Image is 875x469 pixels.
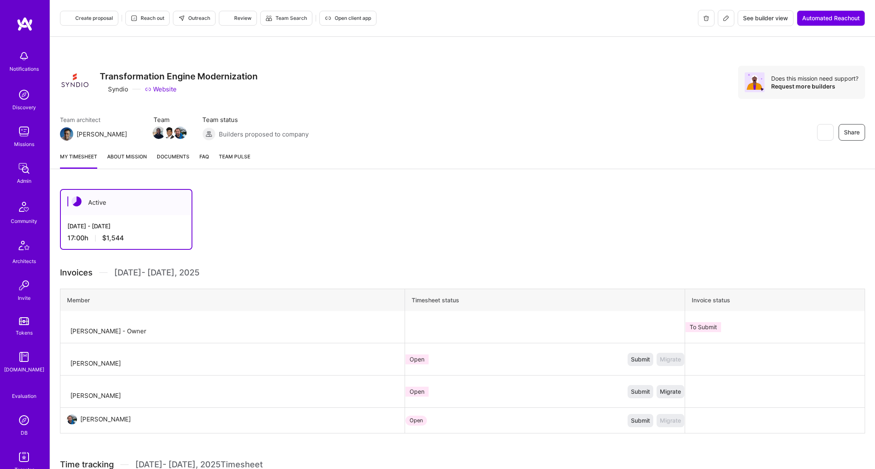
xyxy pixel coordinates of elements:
div: To Submit [686,322,721,332]
span: Review [224,14,252,22]
button: Automated Reachout [797,10,865,26]
img: Team Architect [60,127,73,141]
img: Divider [99,266,108,279]
div: [DATE] - [DATE] [67,222,185,230]
img: bell [16,48,32,65]
span: Team [153,115,186,124]
img: Community [14,197,34,217]
span: Create proposal [65,14,113,22]
img: tokens [19,317,29,325]
div: Missions [14,140,34,148]
i: icon SelectionTeam [21,385,27,392]
div: [PERSON_NAME] - Owner [70,326,146,336]
span: Invoices [60,266,93,279]
span: Submit [631,355,650,364]
span: Documents [157,152,189,161]
div: Request more builders [771,82,858,90]
img: Architects [14,237,34,257]
a: Team Member Avatar [175,126,186,140]
span: [DATE] - [DATE] , 2025 [114,266,199,279]
div: Discovery [12,103,36,112]
img: Skill Targeter [16,449,32,465]
span: Team status [202,115,309,124]
span: Automated Reachout [802,14,860,22]
a: Website [145,85,177,93]
a: FAQ [199,152,209,169]
div: 17:00 h [67,234,185,242]
button: Open client app [319,11,376,26]
div: Does this mission need support? [771,74,858,82]
button: Migrate [657,385,684,398]
div: Open [405,354,429,364]
span: Reach out [131,14,164,22]
a: My timesheet [60,152,97,169]
a: Documents [157,152,189,169]
div: [DOMAIN_NAME] [4,365,44,374]
div: [PERSON_NAME] [80,414,131,424]
div: [PERSON_NAME] [70,359,121,368]
button: Team Search [260,11,312,26]
i: icon EyeClosed [822,129,828,136]
span: $1,544 [102,234,124,242]
span: Migrate [660,388,681,396]
a: About Mission [107,152,147,169]
span: Share [844,128,860,136]
img: guide book [16,349,32,365]
th: Invoice status [685,289,865,311]
i: icon Proposal [65,15,72,22]
img: teamwork [16,123,32,140]
div: Community [11,217,37,225]
img: User Avatar [67,414,77,424]
img: Company Logo [60,66,90,96]
span: Submit [631,416,650,425]
div: Open [405,387,429,397]
div: [PERSON_NAME] [77,130,127,139]
img: Active [72,196,82,206]
div: Notifications [10,65,39,73]
button: Review [219,11,257,26]
i: icon Mail [130,131,137,137]
img: Admin Search [16,412,32,428]
i: icon CompanyGray [100,86,106,93]
button: Share [839,124,865,141]
img: Invite [16,277,32,294]
span: Open client app [325,14,371,22]
span: Outreach [178,14,210,22]
img: Team Member Avatar [163,127,176,139]
span: Team Search [266,14,307,22]
button: Submit [628,385,653,398]
button: See builder view [738,10,793,26]
div: Architects [12,257,36,266]
button: Create proposal [60,11,118,26]
div: Invite [18,294,31,302]
a: Team Member Avatar [164,126,175,140]
a: Team Member Avatar [153,126,164,140]
img: Team Member Avatar [174,127,187,139]
th: Member [60,289,405,311]
img: discovery [16,86,32,103]
h3: Transformation Engine Modernization [100,71,258,81]
div: DB [21,428,28,437]
span: Builders proposed to company [219,130,309,139]
img: Avatar [745,72,765,92]
button: Outreach [173,11,216,26]
button: Submit [628,414,653,427]
img: Builders proposed to company [202,127,216,141]
div: [PERSON_NAME] [70,391,121,401]
span: Team Pulse [219,153,250,160]
a: Team Pulse [219,152,250,169]
img: logo [17,17,33,31]
div: Tokens [16,328,33,337]
span: Submit [631,388,650,396]
div: Evaluation [12,392,36,400]
span: See builder view [743,14,788,22]
button: Submit [628,353,653,366]
i: icon Targeter [224,15,231,22]
div: Active [61,190,192,215]
button: Reach out [125,11,170,26]
span: Team architect [60,115,137,124]
div: Admin [17,177,31,185]
div: Open [405,416,427,426]
img: Team Member Avatar [153,127,165,139]
img: admin teamwork [16,160,32,177]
